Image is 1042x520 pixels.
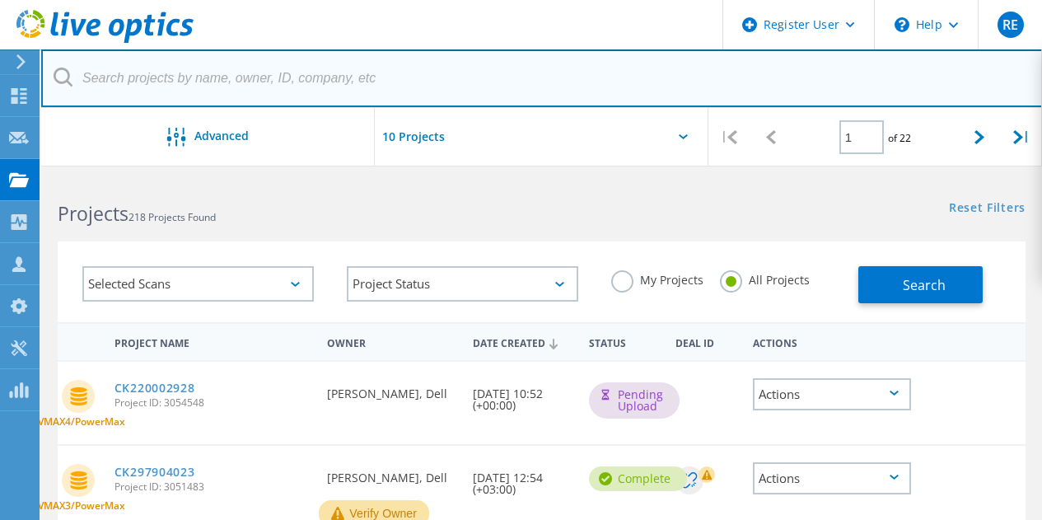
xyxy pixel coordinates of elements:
div: [DATE] 12:54 (+03:00) [465,446,581,512]
div: [PERSON_NAME], Dell [319,362,464,416]
span: VMAX3/PowerMax [38,501,125,511]
div: Selected Scans [82,266,314,302]
div: Owner [319,326,464,357]
div: [PERSON_NAME], Dell [319,446,464,500]
div: Project Status [347,266,578,302]
span: Search [903,276,946,294]
label: My Projects [611,270,703,286]
div: Deal Id [667,326,745,357]
span: Advanced [194,130,249,142]
a: Reset Filters [949,202,1026,216]
div: | [1000,108,1042,166]
button: Search [858,266,983,303]
a: CK297904023 [114,466,195,478]
span: 218 Projects Found [128,210,216,224]
a: CK220002928 [114,382,195,394]
div: Actions [745,326,919,357]
div: Actions [753,462,911,494]
span: VMAX4/PowerMax [38,417,125,427]
div: Complete [589,466,687,491]
svg: \n [895,17,909,32]
span: Project ID: 3051483 [114,482,311,492]
div: [DATE] 10:52 (+00:00) [465,362,581,428]
span: Project ID: 3054548 [114,398,311,408]
span: RE [1002,18,1018,31]
div: Actions [753,378,911,410]
div: Date Created [465,326,581,358]
b: Projects [58,200,128,227]
div: Project Name [106,326,320,357]
div: Status [581,326,668,357]
span: of 22 [888,131,911,145]
a: Live Optics Dashboard [16,35,194,46]
label: All Projects [720,270,810,286]
div: | [708,108,750,166]
div: Pending Upload [589,382,680,419]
